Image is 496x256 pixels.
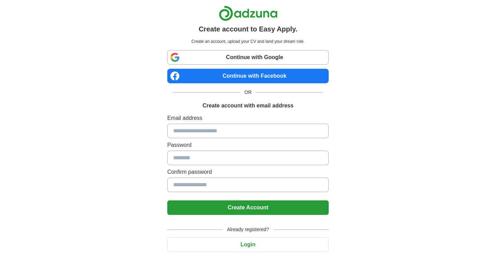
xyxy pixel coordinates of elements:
a: Continue with Google [167,50,329,65]
a: Login [167,241,329,247]
button: Login [167,237,329,252]
label: Email address [167,114,329,122]
h1: Create account to Easy Apply. [199,24,298,34]
span: OR [240,89,256,96]
span: Already registered? [223,226,273,233]
label: Password [167,141,329,149]
button: Create Account [167,200,329,215]
p: Create an account, upload your CV and land your dream role. [169,38,327,45]
h1: Create account with email address [203,102,293,110]
label: Confirm password [167,168,329,176]
img: Adzuna logo [219,6,278,21]
a: Continue with Facebook [167,69,329,83]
